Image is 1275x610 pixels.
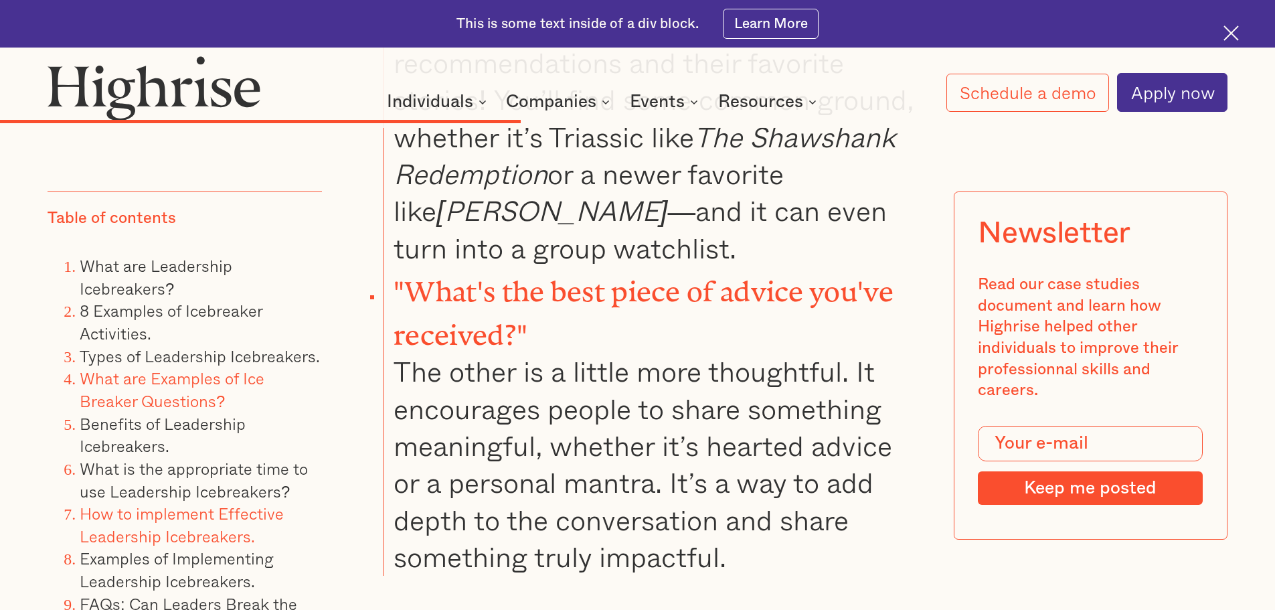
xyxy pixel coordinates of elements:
[80,366,264,413] a: What are Examples of Ice Breaker Questions?
[978,426,1203,462] input: Your e-mail
[80,501,284,548] a: How to implement Effective Leadership Icebreakers.
[718,94,821,110] div: Resources
[387,94,473,110] div: Individuals
[48,56,260,120] img: Highrise logo
[630,94,685,110] div: Events
[436,189,667,232] em: [PERSON_NAME]
[506,94,614,110] div: Companies
[48,208,176,230] div: Table of contents
[630,94,702,110] div: Events
[383,266,924,575] li: The other is a little more thoughtful. It encourages people to share something meaningful, whethe...
[394,115,895,195] em: The Shawshank Redemption
[506,94,596,110] div: Companies
[723,9,819,39] a: Learn More
[456,15,699,33] div: This is some text inside of a div block.
[978,275,1203,402] div: Read our case studies document and learn how Highrise helped other individuals to improve their p...
[978,426,1203,505] form: Modal Form
[387,94,491,110] div: Individuals
[1223,25,1239,41] img: Cross icon
[1117,73,1227,112] a: Apply now
[978,216,1130,250] div: Newsletter
[80,298,262,346] a: 8 Examples of Icebreaker Activities.
[80,546,274,593] a: Examples of Implementing Leadership Icebreakers.
[80,344,320,368] a: Types of Leadership Icebreakers.
[394,276,894,336] strong: "What's the best piece of advice you've received?"
[718,94,803,110] div: Resources
[80,253,232,301] a: What are Leadership Icebreakers?
[946,74,1110,112] a: Schedule a demo
[80,411,246,459] a: Benefits of Leadership Icebreakers.
[80,456,308,504] a: What is the appropriate time to use Leadership Icebreakers?
[978,471,1203,505] input: Keep me posted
